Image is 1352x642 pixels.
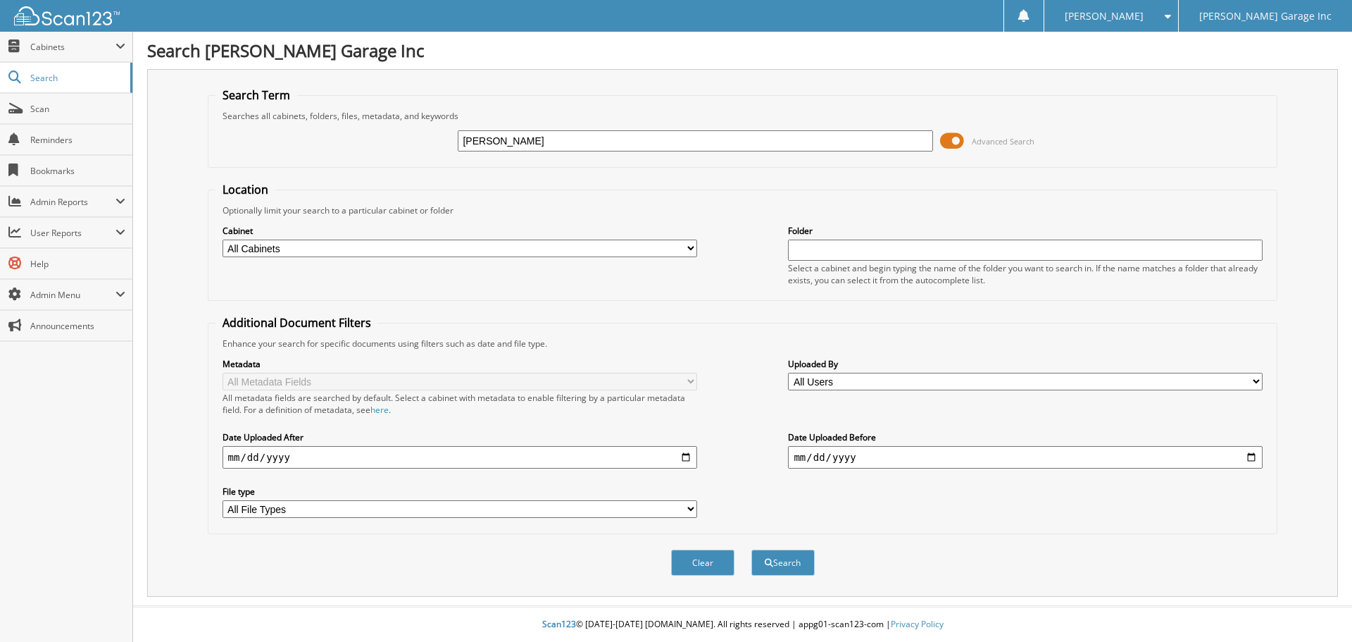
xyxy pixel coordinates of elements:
[1065,12,1144,20] span: [PERSON_NAME]
[788,431,1263,443] label: Date Uploaded Before
[133,607,1352,642] div: © [DATE]-[DATE] [DOMAIN_NAME]. All rights reserved | appg01-scan123-com |
[30,320,125,332] span: Announcements
[972,136,1034,147] span: Advanced Search
[223,392,697,416] div: All metadata fields are searched by default. Select a cabinet with metadata to enable filtering b...
[215,110,1270,122] div: Searches all cabinets, folders, files, metadata, and keywords
[370,404,389,416] a: here
[542,618,576,630] span: Scan123
[30,227,115,239] span: User Reports
[751,550,815,576] button: Search
[671,550,734,576] button: Clear
[215,204,1270,216] div: Optionally limit your search to a particular cabinet or folder
[215,338,1270,350] div: Enhance your search for specific documents using filters such as date and file type.
[30,134,125,146] span: Reminders
[30,165,125,177] span: Bookmarks
[215,87,297,103] legend: Search Term
[223,431,697,443] label: Date Uploaded After
[30,41,115,53] span: Cabinets
[891,618,944,630] a: Privacy Policy
[215,182,275,197] legend: Location
[215,315,378,331] legend: Additional Document Filters
[223,358,697,370] label: Metadata
[1199,12,1332,20] span: [PERSON_NAME] Garage Inc
[30,103,125,115] span: Scan
[30,289,115,301] span: Admin Menu
[788,358,1263,370] label: Uploaded By
[30,258,125,270] span: Help
[147,39,1338,62] h1: Search [PERSON_NAME] Garage Inc
[788,262,1263,286] div: Select a cabinet and begin typing the name of the folder you want to search in. If the name match...
[223,446,697,469] input: start
[14,6,120,25] img: scan123-logo-white.svg
[788,446,1263,469] input: end
[223,486,697,498] label: File type
[30,72,123,84] span: Search
[788,225,1263,237] label: Folder
[223,225,697,237] label: Cabinet
[30,196,115,208] span: Admin Reports
[1282,574,1352,642] iframe: Chat Widget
